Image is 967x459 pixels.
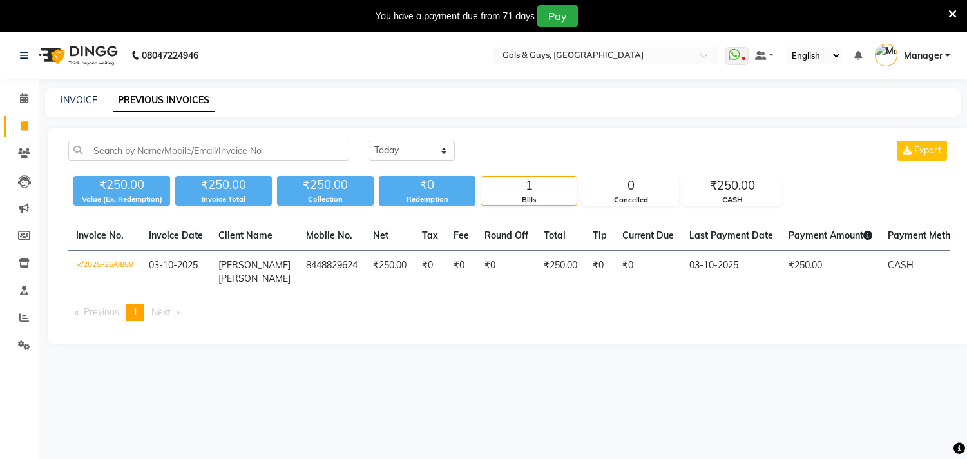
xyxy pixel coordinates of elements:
div: ₹250.00 [73,176,170,194]
div: ₹0 [379,176,475,194]
span: Last Payment Date [689,229,773,241]
div: Bills [481,195,577,206]
span: Client Name [218,229,273,241]
span: Fee [454,229,469,241]
div: Cancelled [583,195,678,206]
td: ₹0 [446,251,477,294]
span: Next [151,306,171,318]
div: Collection [277,194,374,205]
div: You have a payment due from 71 days [376,10,535,23]
div: 0 [583,177,678,195]
td: ₹0 [414,251,446,294]
td: ₹0 [615,251,682,294]
span: Payment Amount [789,229,872,241]
div: Invoice Total [175,194,272,205]
div: ₹250.00 [685,177,780,195]
nav: Pagination [68,304,950,321]
td: ₹250.00 [365,251,414,294]
div: Value (Ex. Redemption) [73,194,170,205]
td: 03-10-2025 [682,251,781,294]
span: Invoice Date [149,229,203,241]
b: 08047224946 [142,37,198,73]
span: Net [373,229,388,241]
td: 8448829624 [298,251,365,294]
span: Export [914,144,941,156]
span: CASH [888,259,914,271]
button: Pay [537,5,578,27]
td: ₹0 [477,251,536,294]
span: Round Off [484,229,528,241]
span: [PERSON_NAME] [218,259,291,271]
span: Manager [904,49,943,63]
span: 1 [133,306,138,318]
span: Invoice No. [76,229,124,241]
span: Previous [84,306,119,318]
div: ₹250.00 [175,176,272,194]
div: CASH [685,195,780,206]
span: [PERSON_NAME] [218,273,291,284]
div: 1 [481,177,577,195]
input: Search by Name/Mobile/Email/Invoice No [68,141,349,161]
img: logo [33,37,121,73]
a: INVOICE [61,94,97,106]
span: Current Due [622,229,674,241]
span: Tip [593,229,607,241]
span: Total [544,229,566,241]
td: ₹0 [585,251,615,294]
span: Tax [422,229,438,241]
div: ₹250.00 [277,176,374,194]
td: ₹250.00 [536,251,585,294]
button: Export [897,141,947,161]
span: 03-10-2025 [149,259,198,271]
a: PREVIOUS INVOICES [113,89,215,112]
td: V/2025-26/0889 [68,251,141,294]
td: ₹250.00 [781,251,880,294]
span: Mobile No. [306,229,352,241]
img: Manager [875,44,897,66]
div: Redemption [379,194,475,205]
